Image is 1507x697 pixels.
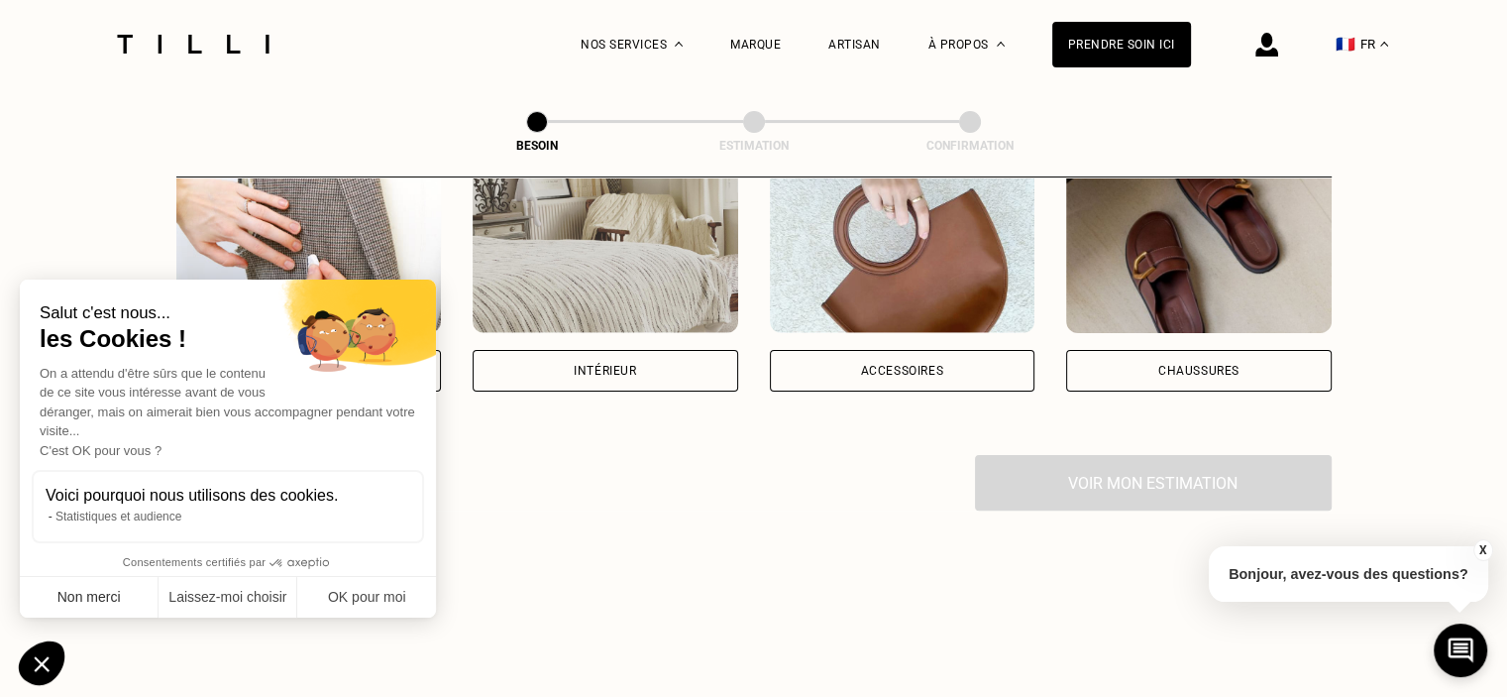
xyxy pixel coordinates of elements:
[1380,42,1388,47] img: menu déroulant
[1209,546,1488,602] p: Bonjour, avez-vous des questions?
[438,139,636,153] div: Besoin
[1158,365,1239,377] div: Chaussures
[871,139,1069,153] div: Confirmation
[1336,35,1355,54] span: 🇫🇷
[1255,33,1278,57] img: icône connexion
[110,35,276,54] img: Logo du service de couturière Tilli
[675,42,683,47] img: Menu déroulant
[176,155,442,333] img: Vêtements
[574,365,636,377] div: Intérieur
[1066,155,1332,333] img: Chaussures
[1052,22,1191,67] a: Prendre soin ici
[1472,539,1492,561] button: X
[828,38,881,52] a: Artisan
[730,38,781,52] a: Marque
[860,365,943,377] div: Accessoires
[473,155,738,333] img: Intérieur
[997,42,1005,47] img: Menu déroulant à propos
[770,155,1035,333] img: Accessoires
[655,139,853,153] div: Estimation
